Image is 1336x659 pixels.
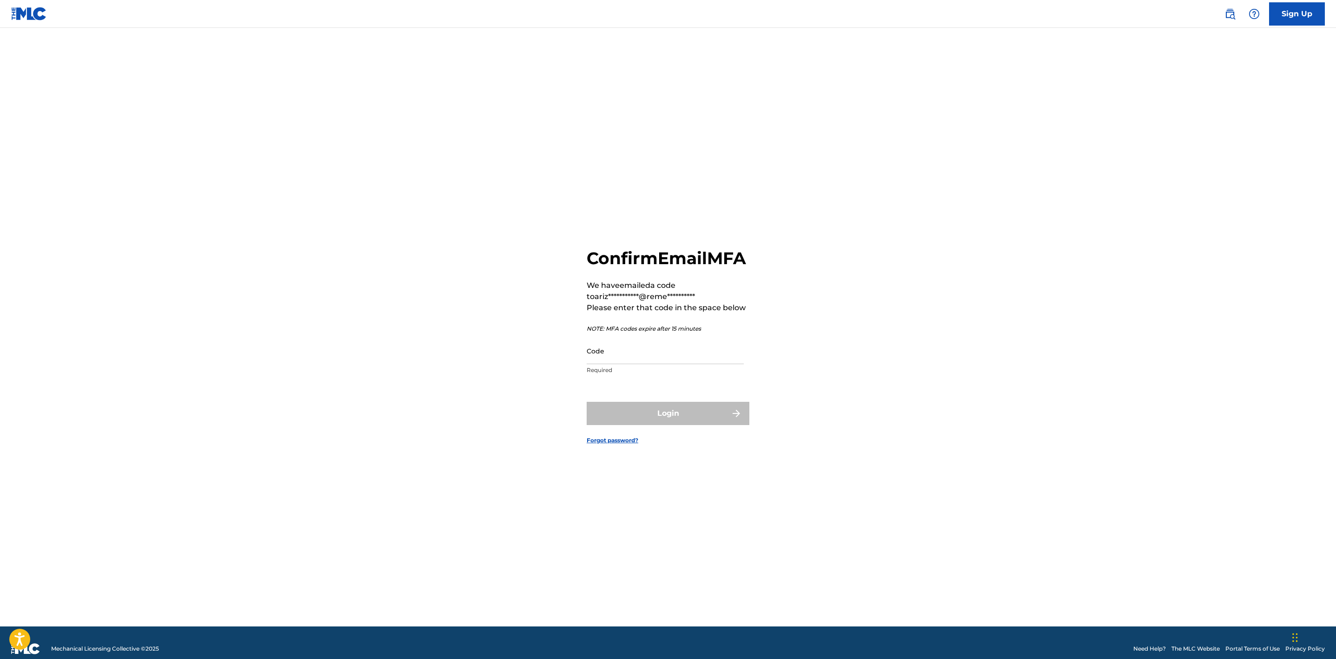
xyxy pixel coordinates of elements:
[11,643,40,654] img: logo
[1290,614,1336,659] div: Widget de chat
[1292,624,1298,652] div: Arrastrar
[51,645,159,653] span: Mechanical Licensing Collective © 2025
[1285,645,1325,653] a: Privacy Policy
[1133,645,1166,653] a: Need Help?
[587,436,638,445] a: Forgot password?
[11,7,47,20] img: MLC Logo
[1290,614,1336,659] iframe: Chat Widget
[1221,5,1239,23] a: Public Search
[1245,5,1263,23] div: Help
[587,325,749,333] p: NOTE: MFA codes expire after 15 minutes
[1171,645,1220,653] a: The MLC Website
[1225,645,1280,653] a: Portal Terms of Use
[1249,8,1260,20] img: help
[1224,8,1236,20] img: search
[587,366,744,374] p: Required
[587,302,749,313] p: Please enter that code in the space below
[1269,2,1325,26] a: Sign Up
[587,248,749,269] h2: Confirm Email MFA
